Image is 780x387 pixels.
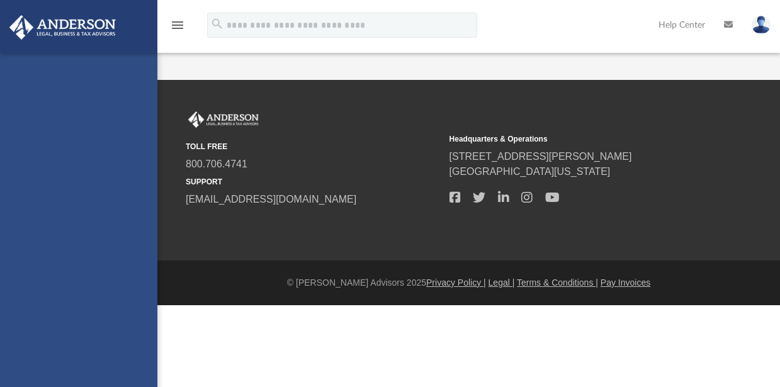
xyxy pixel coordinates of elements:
[186,141,441,152] small: TOLL FREE
[426,278,486,288] a: Privacy Policy |
[6,15,120,40] img: Anderson Advisors Platinum Portal
[449,151,632,162] a: [STREET_ADDRESS][PERSON_NAME]
[449,133,704,145] small: Headquarters & Operations
[489,278,515,288] a: Legal |
[449,166,611,177] a: [GEOGRAPHIC_DATA][US_STATE]
[186,194,356,205] a: [EMAIL_ADDRESS][DOMAIN_NAME]
[517,278,598,288] a: Terms & Conditions |
[157,276,780,289] div: © [PERSON_NAME] Advisors 2025
[170,18,185,33] i: menu
[601,278,650,288] a: Pay Invoices
[186,111,261,128] img: Anderson Advisors Platinum Portal
[186,159,247,169] a: 800.706.4741
[752,16,771,34] img: User Pic
[210,17,224,31] i: search
[170,24,185,33] a: menu
[186,176,441,188] small: SUPPORT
